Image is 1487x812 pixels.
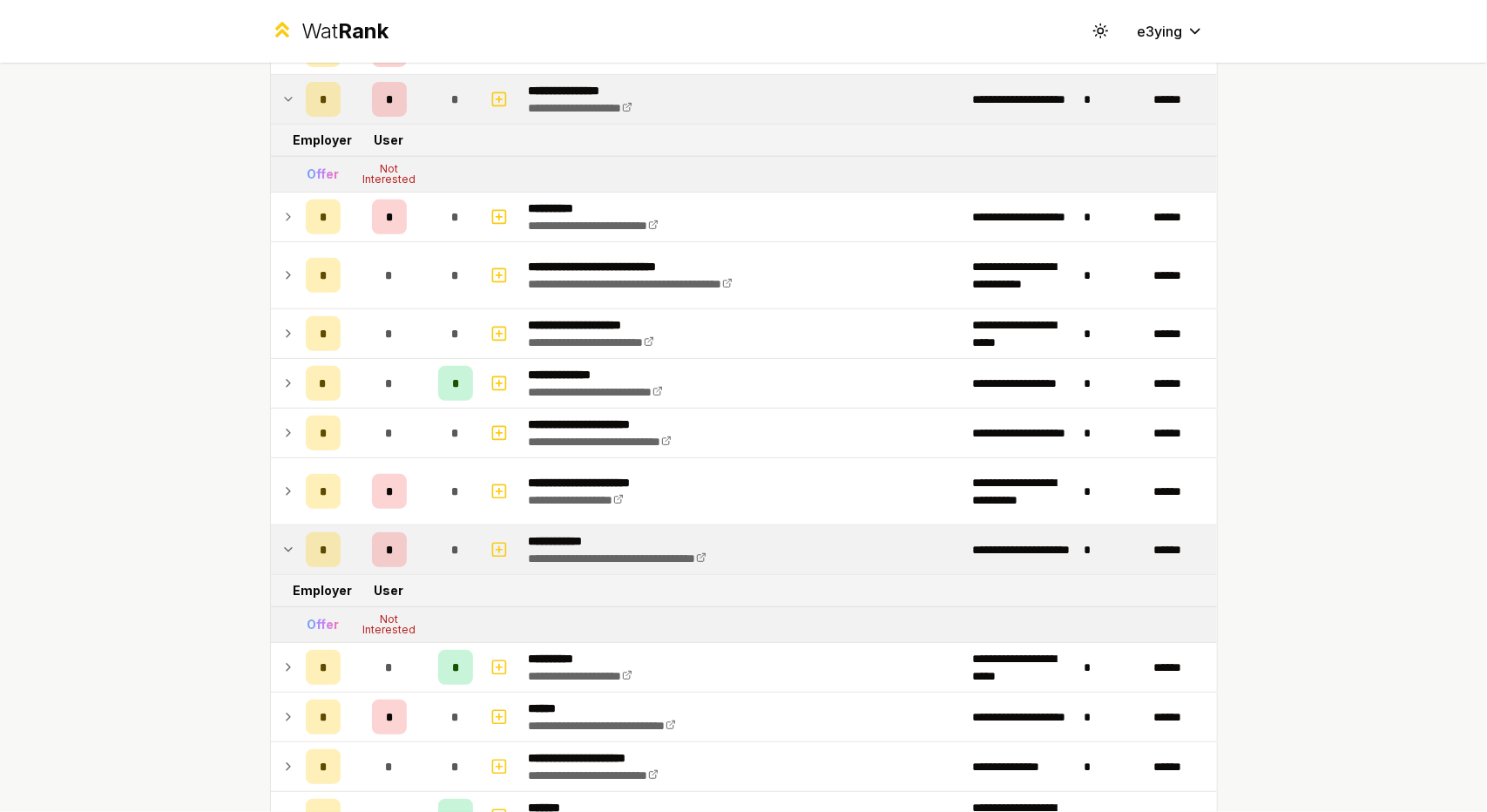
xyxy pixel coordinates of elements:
div: Wat [301,17,389,45]
a: WatRank [270,17,389,45]
div: Not Interested [355,614,424,635]
td: Employer [299,125,348,156]
td: User [348,125,431,156]
td: User [348,575,431,606]
div: Offer [307,616,339,633]
div: Not Interested [355,164,424,185]
td: Employer [299,575,348,606]
div: Offer [307,166,339,183]
button: e3ying [1124,16,1218,47]
span: e3ying [1138,21,1183,42]
span: Rank [338,18,389,44]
